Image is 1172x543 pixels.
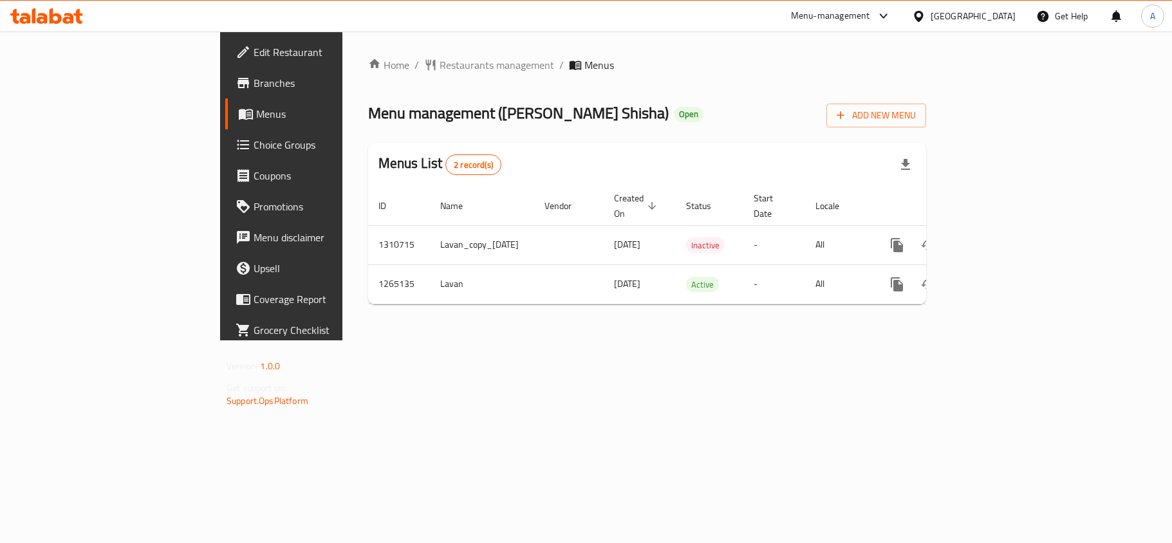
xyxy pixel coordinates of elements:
[225,160,416,191] a: Coupons
[882,269,913,300] button: more
[260,358,280,374] span: 1.0.0
[254,75,405,91] span: Branches
[686,277,719,292] span: Active
[378,154,501,175] h2: Menus List
[754,190,790,221] span: Start Date
[424,57,554,73] a: Restaurants management
[674,109,703,120] span: Open
[913,230,944,261] button: Change Status
[254,168,405,183] span: Coupons
[225,222,416,253] a: Menu disclaimer
[743,264,805,304] td: -
[614,190,660,221] span: Created On
[430,264,534,304] td: Lavan
[225,68,416,98] a: Branches
[686,238,725,253] span: Inactive
[225,284,416,315] a: Coverage Report
[225,37,416,68] a: Edit Restaurant
[440,57,554,73] span: Restaurants management
[890,149,921,180] div: Export file
[225,191,416,222] a: Promotions
[440,198,479,214] span: Name
[227,392,308,409] a: Support.OpsPlatform
[227,358,258,374] span: Version:
[254,44,405,60] span: Edit Restaurant
[368,98,669,127] span: Menu management ( [PERSON_NAME] Shisha )
[254,230,405,245] span: Menu disclaimer
[227,380,286,396] span: Get support on:
[225,253,416,284] a: Upsell
[544,198,588,214] span: Vendor
[446,159,501,171] span: 2 record(s)
[254,261,405,276] span: Upsell
[882,230,913,261] button: more
[1150,9,1155,23] span: A
[430,225,534,264] td: Lavan_copy_[DATE]
[743,225,805,264] td: -
[826,104,926,127] button: Add New Menu
[614,275,640,292] span: [DATE]
[254,199,405,214] span: Promotions
[913,269,944,300] button: Change Status
[805,225,871,264] td: All
[445,154,501,175] div: Total records count
[931,9,1016,23] div: [GEOGRAPHIC_DATA]
[805,264,871,304] td: All
[254,322,405,338] span: Grocery Checklist
[254,137,405,152] span: Choice Groups
[368,187,1016,304] table: enhanced table
[674,107,703,122] div: Open
[225,315,416,345] a: Grocery Checklist
[256,106,405,122] span: Menus
[614,236,640,253] span: [DATE]
[559,57,564,73] li: /
[414,57,419,73] li: /
[815,198,856,214] span: Locale
[837,107,916,124] span: Add New Menu
[254,291,405,307] span: Coverage Report
[584,57,614,73] span: Menus
[225,98,416,129] a: Menus
[225,129,416,160] a: Choice Groups
[791,8,870,24] div: Menu-management
[686,198,728,214] span: Status
[871,187,1016,226] th: Actions
[378,198,403,214] span: ID
[368,57,926,73] nav: breadcrumb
